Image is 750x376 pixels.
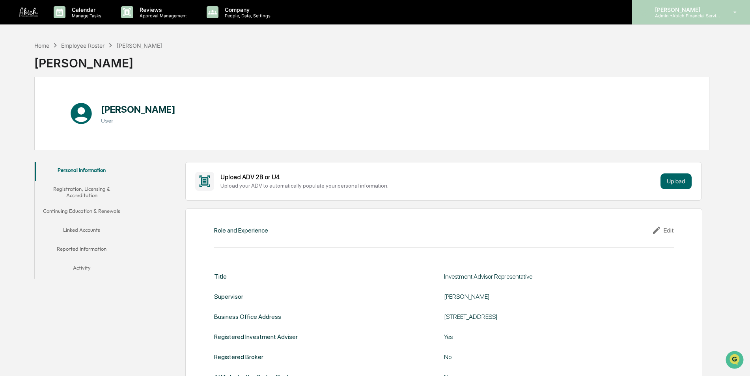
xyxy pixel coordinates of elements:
[57,100,63,106] div: 🗄️
[220,173,657,181] div: Upload ADV 2B or U4
[218,6,274,13] p: Company
[444,353,641,361] div: No
[65,99,98,107] span: Attestations
[54,96,101,110] a: 🗄️Attestations
[214,227,268,234] div: Role and Experience
[660,173,692,189] button: Upload
[214,313,281,320] div: Business Office Address
[34,42,49,49] div: Home
[5,111,53,125] a: 🔎Data Lookup
[214,293,243,300] div: Supervisor
[8,17,144,29] p: How can we help?
[27,60,129,68] div: Start new chat
[5,96,54,110] a: 🖐️Preclearance
[16,114,50,122] span: Data Lookup
[27,68,100,74] div: We're available if you need us!
[19,7,38,17] img: logo
[444,313,641,320] div: [STREET_ADDRESS]
[35,162,129,181] button: Personal Information
[8,115,14,121] div: 🔎
[78,134,95,140] span: Pylon
[35,203,129,222] button: Continuing Education & Renewals
[214,333,298,341] div: Registered Investment Adviser
[652,225,674,235] div: Edit
[35,162,129,279] div: secondary tabs example
[444,293,641,300] div: [PERSON_NAME]
[134,63,144,72] button: Start new chat
[65,13,105,19] p: Manage Tasks
[214,273,227,280] div: Title
[61,42,104,49] div: Employee Roster
[35,241,129,260] button: Reported Information
[65,6,105,13] p: Calendar
[725,350,746,371] iframe: Open customer support
[444,273,641,280] div: Investment Advisor Representative
[117,42,162,49] div: [PERSON_NAME]
[133,6,191,13] p: Reviews
[444,333,641,341] div: Yes
[218,13,274,19] p: People, Data, Settings
[35,222,129,241] button: Linked Accounts
[133,13,191,19] p: Approval Management
[649,6,722,13] p: [PERSON_NAME]
[8,100,14,106] div: 🖐️
[649,13,722,19] p: Admin • Abich Financial Services
[35,260,129,279] button: Activity
[56,133,95,140] a: Powered byPylon
[101,104,175,115] h1: [PERSON_NAME]
[8,60,22,74] img: 1746055101610-c473b297-6a78-478c-a979-82029cc54cd1
[16,99,51,107] span: Preclearance
[214,353,263,361] div: Registered Broker
[35,181,129,203] button: Registration, Licensing & Accreditation
[220,182,657,189] div: Upload your ADV to automatically populate your personal information.
[34,50,162,70] div: [PERSON_NAME]
[101,117,175,124] h3: User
